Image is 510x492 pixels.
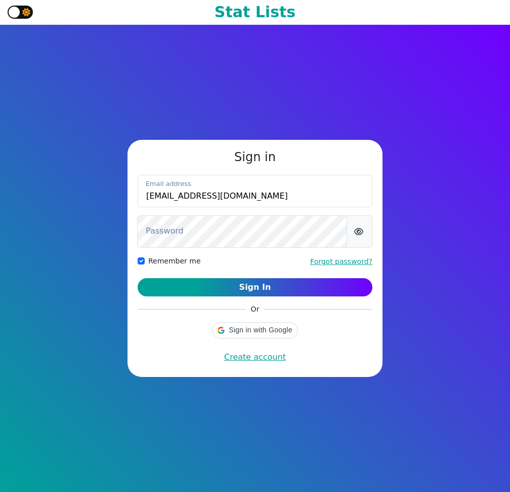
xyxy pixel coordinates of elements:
a: Forgot password? [310,257,372,266]
button: Sign In [138,278,372,296]
div: Sign in with Google [212,322,297,338]
h1: Stat Lists [215,3,295,21]
h3: Sign in [138,150,372,165]
span: Or [246,304,265,315]
a: Create account [224,352,286,362]
label: Remember me [148,256,201,267]
span: Sign in with Google [229,325,292,335]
